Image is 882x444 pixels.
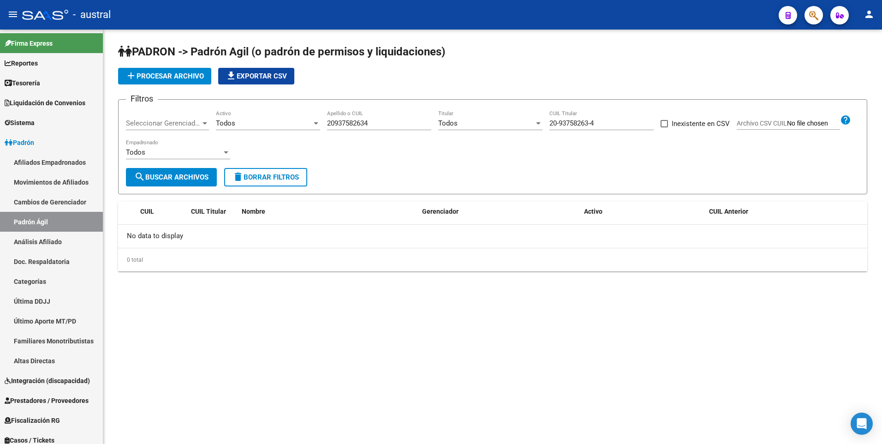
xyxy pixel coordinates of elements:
mat-icon: search [134,171,145,182]
span: Procesar archivo [125,72,204,80]
datatable-header-cell: Gerenciador [418,202,580,222]
span: Archivo CSV CUIL [737,120,787,127]
span: Fiscalización RG [5,415,60,426]
span: Nombre [242,208,265,215]
div: Open Intercom Messenger [851,413,873,435]
span: Tesorería [5,78,40,88]
span: Seleccionar Gerenciador [126,119,201,127]
span: CUIL Anterior [709,208,748,215]
datatable-header-cell: CUIL Titular [187,202,238,222]
span: Todos [438,119,458,127]
datatable-header-cell: Activo [580,202,705,222]
mat-icon: add [125,70,137,81]
span: Gerenciador [422,208,459,215]
input: Archivo CSV CUIL [787,120,840,128]
mat-icon: person [864,9,875,20]
span: - austral [73,5,111,25]
mat-icon: help [840,114,851,126]
datatable-header-cell: CUIL [137,202,187,222]
span: Exportar CSV [226,72,287,80]
span: CUIL Titular [191,208,226,215]
mat-icon: file_download [226,70,237,81]
span: Reportes [5,58,38,68]
datatable-header-cell: Nombre [238,202,418,222]
datatable-header-cell: CUIL Anterior [705,202,867,222]
span: Activo [584,208,602,215]
span: Sistema [5,118,35,128]
span: CUIL [140,208,154,215]
h3: Filtros [126,92,158,105]
button: Procesar archivo [118,68,211,84]
mat-icon: menu [7,9,18,20]
span: Inexistente en CSV [672,118,730,129]
span: Todos [126,148,145,156]
span: Buscar Archivos [134,173,209,181]
button: Exportar CSV [218,68,294,84]
button: Buscar Archivos [126,168,217,186]
span: Prestadores / Proveedores [5,396,89,406]
button: Borrar Filtros [224,168,307,186]
span: PADRON -> Padrón Agil (o padrón de permisos y liquidaciones) [118,45,445,58]
span: Integración (discapacidad) [5,376,90,386]
span: Padrón [5,138,34,148]
span: Borrar Filtros [232,173,299,181]
div: No data to display [118,225,867,248]
div: 0 total [118,248,867,271]
span: Liquidación de Convenios [5,98,85,108]
span: Firma Express [5,38,53,48]
span: Todos [216,119,235,127]
mat-icon: delete [232,171,244,182]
